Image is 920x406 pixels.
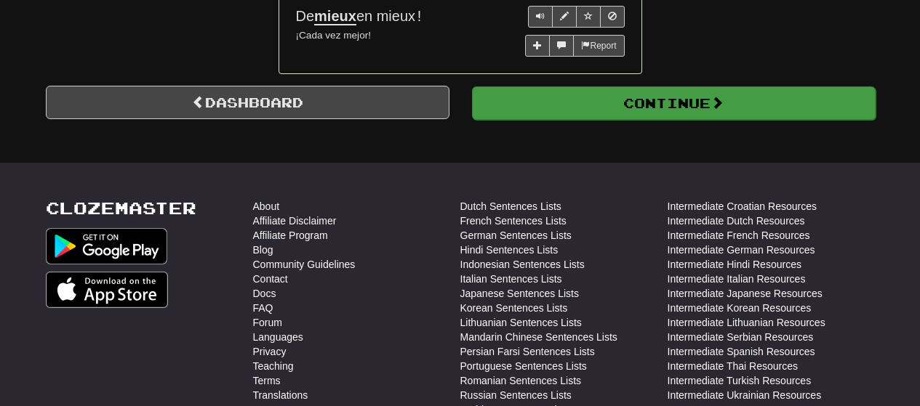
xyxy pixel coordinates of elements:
button: Play sentence audio [528,6,553,28]
a: FAQ [253,301,273,315]
a: Intermediate Korean Resources [668,301,812,315]
a: French Sentences Lists [460,214,567,228]
a: Romanian Sentences Lists [460,373,582,388]
button: Edit sentence [552,6,577,28]
u: mieux [314,8,356,25]
a: Intermediate Croatian Resources [668,199,817,214]
a: Intermediate Turkish Resources [668,373,812,388]
a: Affiliate Disclaimer [253,214,337,228]
a: About [253,199,280,214]
a: Intermediate Hindi Resources [668,257,801,272]
a: Intermediate Thai Resources [668,359,799,373]
a: Terms [253,373,281,388]
a: Intermediate Dutch Resources [668,214,805,228]
a: Intermediate Serbian Resources [668,330,814,344]
button: Toggle ignore [600,6,625,28]
a: Persian Farsi Sentences Lists [460,344,595,359]
div: Sentence controls [528,6,625,28]
a: Community Guidelines [253,257,356,272]
a: Italian Sentences Lists [460,272,562,286]
a: Hindi Sentences Lists [460,243,559,257]
a: Portuguese Sentences Lists [460,359,587,373]
a: Affiliate Program [253,228,328,243]
a: Docs [253,286,276,301]
a: Clozemaster [46,199,196,217]
a: Korean Sentences Lists [460,301,568,315]
a: Translations [253,388,308,402]
img: Get it on Google Play [46,228,168,264]
div: More sentence controls [525,35,624,57]
a: Intermediate Ukrainian Resources [668,388,822,402]
a: Blog [253,243,273,257]
a: Intermediate German Resources [668,243,815,257]
a: Contact [253,272,288,286]
a: Japanese Sentences Lists [460,286,579,301]
span: De en mieux ! [296,8,422,25]
a: Intermediate French Resources [668,228,810,243]
img: Get it on App Store [46,272,169,308]
a: Intermediate Japanese Resources [668,286,823,301]
button: Add sentence to collection [525,35,550,57]
a: Russian Sentences Lists [460,388,572,402]
a: Teaching [253,359,294,373]
a: Privacy [253,344,287,359]
a: Intermediate Lithuanian Resources [668,315,825,330]
small: ¡Cada vez mejor! [296,30,372,41]
button: Toggle favorite [576,6,601,28]
a: Languages [253,330,303,344]
a: Mandarin Chinese Sentences Lists [460,330,617,344]
a: Dashboard [46,86,449,119]
a: Dutch Sentences Lists [460,199,561,214]
a: German Sentences Lists [460,228,572,243]
a: Intermediate Italian Resources [668,272,806,286]
a: Forum [253,315,282,330]
a: Indonesian Sentences Lists [460,257,585,272]
button: Continue [472,86,876,120]
button: Report [573,35,624,57]
a: Lithuanian Sentences Lists [460,315,582,330]
a: Intermediate Spanish Resources [668,344,815,359]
